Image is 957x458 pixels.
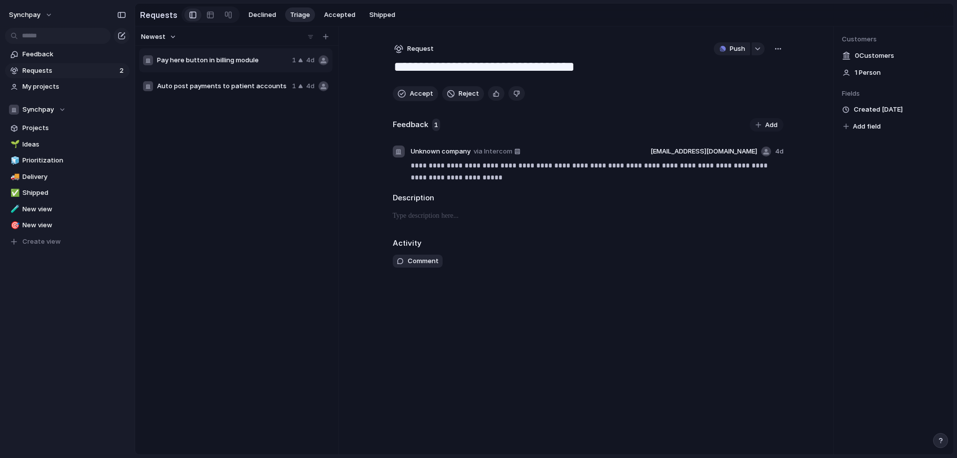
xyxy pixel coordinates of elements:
[5,79,130,94] a: My projects
[292,81,296,91] span: 1
[393,238,422,249] h2: Activity
[650,147,757,156] span: [EMAIL_ADDRESS][DOMAIN_NAME]
[319,7,360,22] button: Accepted
[22,172,126,182] span: Delivery
[5,218,130,233] a: 🎯New view
[5,121,130,136] a: Projects
[393,42,435,55] button: Request
[22,123,126,133] span: Projects
[157,55,288,65] span: Pay here button in billing module
[5,185,130,200] a: ✅Shipped
[324,10,355,20] span: Accepted
[5,169,130,184] a: 🚚Delivery
[9,140,19,150] button: 🌱
[5,137,130,152] a: 🌱Ideas
[9,10,40,20] span: synchpay
[5,153,130,168] a: 🧊Prioritization
[393,86,438,101] button: Accept
[249,10,276,20] span: Declined
[411,147,471,156] span: Unknown company
[408,256,439,266] span: Comment
[9,172,19,182] button: 🚚
[5,102,130,117] button: Synchpay
[442,86,484,101] button: Reject
[22,237,61,247] span: Create view
[842,34,946,44] span: Customers
[393,192,784,204] h2: Description
[9,155,19,165] button: 🧊
[10,187,17,199] div: ✅
[393,255,443,268] button: Comment
[853,122,881,132] span: Add field
[306,81,315,91] span: 4d
[285,7,315,22] button: Triage
[474,147,512,156] span: via Intercom
[9,220,19,230] button: 🎯
[9,188,19,198] button: ✅
[9,204,19,214] button: 🧪
[10,155,17,166] div: 🧊
[306,55,315,65] span: 4d
[855,51,894,61] span: 0 Customer s
[140,30,178,43] button: Newest
[407,44,434,54] span: Request
[10,139,17,150] div: 🌱
[5,47,130,62] a: Feedback
[472,146,522,157] a: via Intercom
[369,10,395,20] span: Shipped
[842,89,946,99] span: Fields
[432,119,440,132] span: 1
[22,204,126,214] span: New view
[120,66,126,76] span: 2
[22,66,117,76] span: Requests
[10,171,17,182] div: 🚚
[22,188,126,198] span: Shipped
[842,120,882,133] button: Add field
[5,202,130,217] a: 🧪New view
[714,42,750,55] button: Push
[244,7,281,22] button: Declined
[140,9,177,21] h2: Requests
[854,105,903,115] span: Created [DATE]
[730,44,745,54] span: Push
[22,220,126,230] span: New view
[292,55,296,65] span: 1
[22,49,126,59] span: Feedback
[5,234,130,249] button: Create view
[775,147,784,156] span: 4d
[410,89,433,99] span: Accept
[22,140,126,150] span: Ideas
[290,10,310,20] span: Triage
[364,7,400,22] button: Shipped
[4,7,58,23] button: synchpay
[5,63,130,78] a: Requests2
[141,32,165,42] span: Newest
[393,119,428,131] h2: Feedback
[22,105,54,115] span: Synchpay
[10,203,17,215] div: 🧪
[157,81,288,91] span: Auto post payments to patient accounts
[459,89,479,99] span: Reject
[750,118,784,132] button: Add
[765,120,778,130] span: Add
[10,220,17,231] div: 🎯
[22,82,126,92] span: My projects
[855,68,881,78] span: 1 Person
[22,155,126,165] span: Prioritization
